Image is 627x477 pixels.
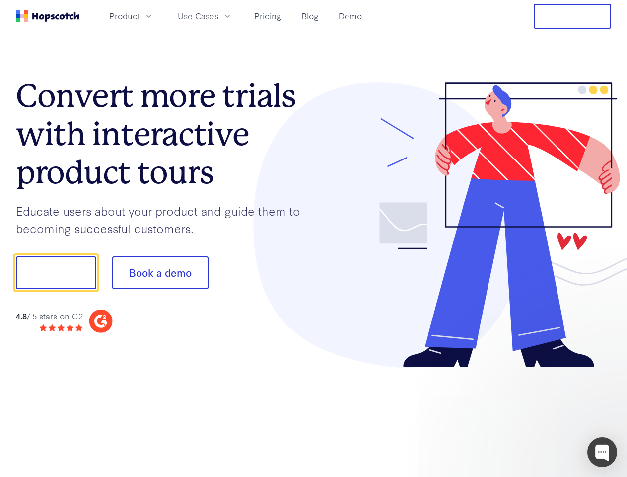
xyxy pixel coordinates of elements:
span: Product [109,10,140,22]
button: Product [103,8,160,24]
button: Free Trial [534,4,611,29]
a: Pricing [250,8,285,24]
button: Show me! [16,256,96,289]
div: / 5 stars on G2 [16,310,83,322]
button: Use Cases [172,8,238,24]
a: Home [16,10,79,22]
strong: 4.8 [16,310,27,321]
span: Use Cases [178,10,218,22]
h1: Convert more trials with interactive product tours [16,77,314,191]
a: Demo [335,8,366,24]
a: Blog [297,8,323,24]
button: Book a demo [112,256,209,289]
p: Educate users about your product and guide them to becoming successful customers. [16,202,314,237]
